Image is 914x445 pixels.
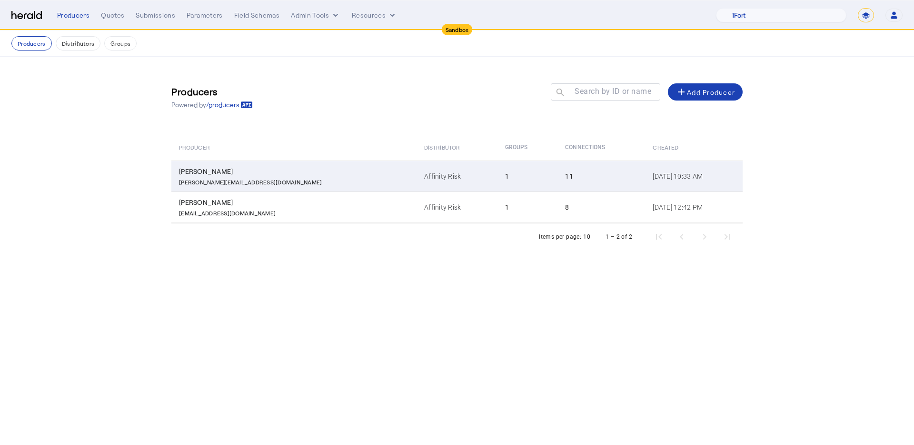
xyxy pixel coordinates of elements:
div: 10 [583,232,590,242]
th: Distributor [417,134,497,161]
p: [EMAIL_ADDRESS][DOMAIN_NAME] [179,207,276,217]
div: 1 – 2 of 2 [606,232,632,242]
mat-icon: add [676,86,687,98]
td: Affinity Risk [417,192,497,223]
div: 8 [565,202,641,212]
div: Submissions [136,10,175,20]
button: internal dropdown menu [291,10,340,20]
h3: Producers [171,85,253,98]
div: Field Schemas [234,10,280,20]
td: Affinity Risk [417,161,497,192]
th: Created [645,134,743,161]
button: Groups [104,36,137,51]
mat-label: Search by ID or name [575,87,651,96]
td: [DATE] 12:42 PM [645,192,743,223]
div: 11 [565,172,641,181]
div: Parameters [187,10,223,20]
button: Producers [11,36,52,51]
mat-icon: search [551,87,567,99]
button: Add Producer [668,83,743,101]
p: Powered by [171,100,253,110]
img: Herald Logo [11,11,42,20]
a: /producers [206,100,253,110]
div: Producers [57,10,89,20]
td: 1 [497,192,557,223]
div: [PERSON_NAME] [179,198,413,207]
p: [PERSON_NAME][EMAIL_ADDRESS][DOMAIN_NAME] [179,176,322,186]
td: 1 [497,161,557,192]
button: Resources dropdown menu [352,10,397,20]
button: Distributors [56,36,101,51]
div: Add Producer [676,86,735,98]
div: Quotes [101,10,124,20]
th: Groups [497,134,557,161]
div: Items per page: [539,232,581,242]
th: Connections [557,134,645,161]
td: [DATE] 10:33 AM [645,161,743,192]
div: Sandbox [442,24,473,35]
th: Producer [171,134,417,161]
div: [PERSON_NAME] [179,167,413,176]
